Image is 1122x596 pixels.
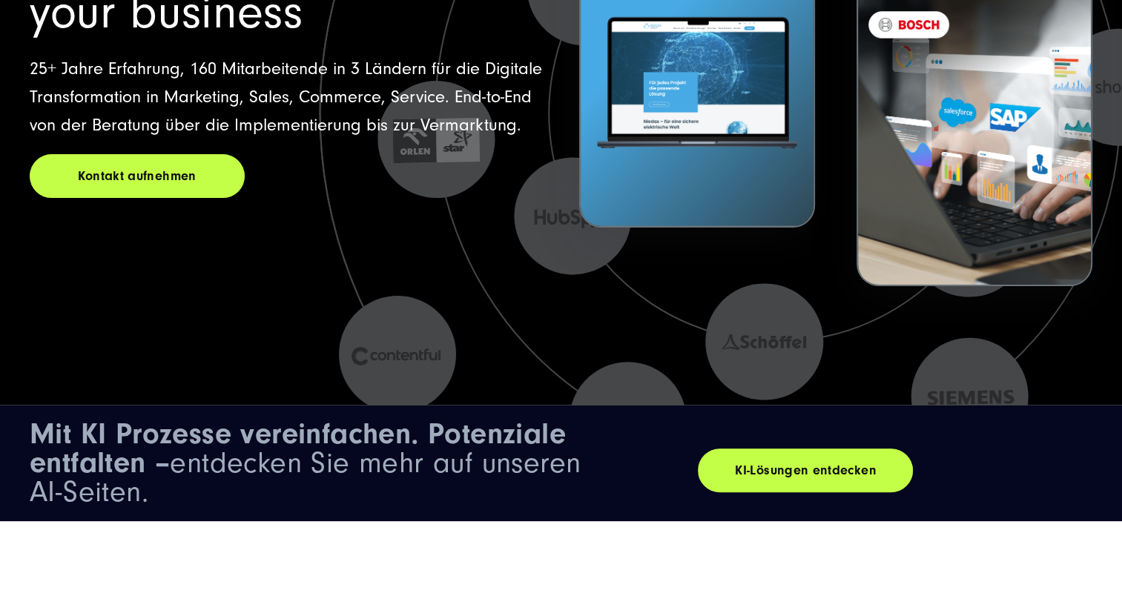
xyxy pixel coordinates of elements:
a: KI-Lösungen entdecken [698,448,913,492]
span: entdecken Sie mehr auf unseren AI-Seiten. [30,417,581,509]
span: Mit KI Prozesse vereinfachen. Potenziale entfalten – [30,417,566,480]
p: 25+ Jahre Erfahrung, 160 Mitarbeitende in 3 Ländern für die Digitale Transformation in Marketing,... [30,55,543,139]
a: Kontakt aufnehmen [30,154,245,198]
